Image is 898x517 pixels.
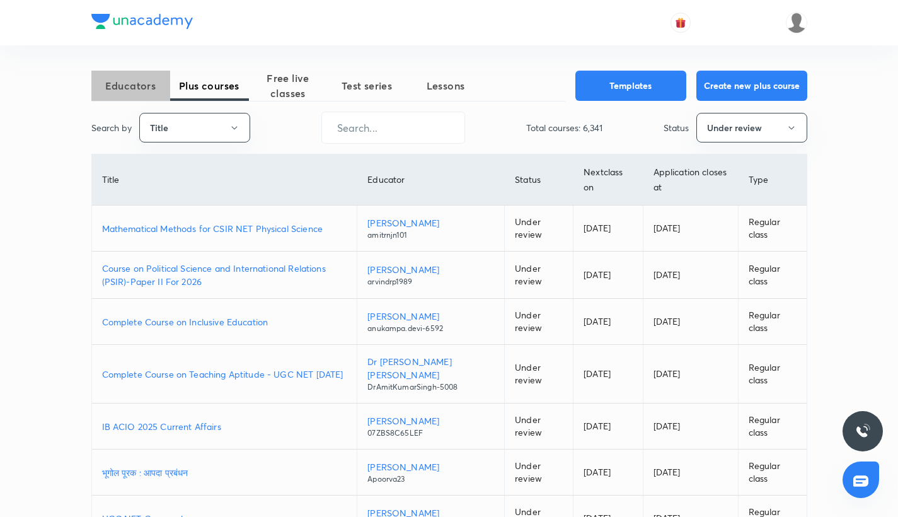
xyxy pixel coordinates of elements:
td: [DATE] [643,404,738,450]
a: IB ACIO 2025 Current Affairs [102,420,347,433]
a: Mathematical Methods for CSIR NET Physical Science [102,222,347,235]
a: [PERSON_NAME]arvindrp1989 [367,263,494,288]
td: Regular class [738,299,806,345]
a: [PERSON_NAME]Apoorva23 [367,460,494,485]
span: Plus courses [170,78,249,93]
span: Educators [91,78,170,93]
td: [DATE] [573,252,643,299]
p: anukampa.devi-6592 [367,323,494,334]
th: Educator [357,154,505,206]
p: [PERSON_NAME] [367,263,494,276]
td: Under review [505,299,573,345]
td: Under review [505,404,573,450]
a: [PERSON_NAME]anukampa.devi-6592 [367,310,494,334]
a: Course on Political Science and International Relations (PSIR)-Paper II For 2026 [102,262,347,288]
td: [DATE] [573,345,643,404]
button: Under review [696,113,807,142]
p: arvindrp1989 [367,276,494,288]
a: भूगोल पूरक : आपदा प्रबंधन [102,466,347,479]
td: Regular class [738,404,806,450]
span: Test series [328,78,406,93]
td: Under review [505,206,573,252]
button: Title [139,113,250,142]
button: Create new plus course [696,71,807,101]
img: avatar [675,17,686,28]
p: [PERSON_NAME] [367,216,494,229]
a: Dr [PERSON_NAME] [PERSON_NAME]DrAmitKumarSingh-5008 [367,355,494,393]
td: [DATE] [643,299,738,345]
td: [DATE] [573,404,643,450]
th: Type [738,154,806,206]
th: Title [92,154,357,206]
p: [PERSON_NAME] [367,414,494,427]
p: Dr [PERSON_NAME] [PERSON_NAME] [367,355,494,381]
th: Status [505,154,573,206]
span: Free live classes [249,71,328,101]
a: [PERSON_NAME]07ZBS8C65LEF [367,414,494,439]
p: Status [664,121,689,134]
img: ttu [855,424,870,439]
td: [DATE] [643,345,738,404]
p: Search by [91,121,132,134]
p: amitrnjn101 [367,229,494,241]
button: avatar [671,13,691,33]
td: [DATE] [573,299,643,345]
td: Regular class [738,345,806,404]
img: Company Logo [91,14,193,29]
td: Under review [505,450,573,496]
p: 07ZBS8C65LEF [367,427,494,439]
td: Under review [505,345,573,404]
p: Apoorva23 [367,473,494,485]
button: Templates [575,71,686,101]
td: [DATE] [643,206,738,252]
input: Search... [322,112,464,144]
th: Next class on [573,154,643,206]
td: [DATE] [643,450,738,496]
a: Complete Course on Inclusive Education [102,315,347,328]
th: Application closes at [643,154,738,206]
td: Under review [505,252,573,299]
p: Total courses: 6,341 [526,121,602,134]
a: [PERSON_NAME]amitrnjn101 [367,216,494,241]
td: [DATE] [573,206,643,252]
p: DrAmitKumarSingh-5008 [367,381,494,393]
img: Samridhya Pal [786,12,807,33]
a: Complete Course on Teaching Aptitude - UGC NET [DATE] [102,368,347,381]
p: [PERSON_NAME] [367,460,494,473]
span: Lessons [406,78,485,93]
td: [DATE] [573,450,643,496]
td: Regular class [738,252,806,299]
a: Company Logo [91,14,193,32]
td: [DATE] [643,252,738,299]
p: [PERSON_NAME] [367,310,494,323]
td: Regular class [738,450,806,496]
td: Regular class [738,206,806,252]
